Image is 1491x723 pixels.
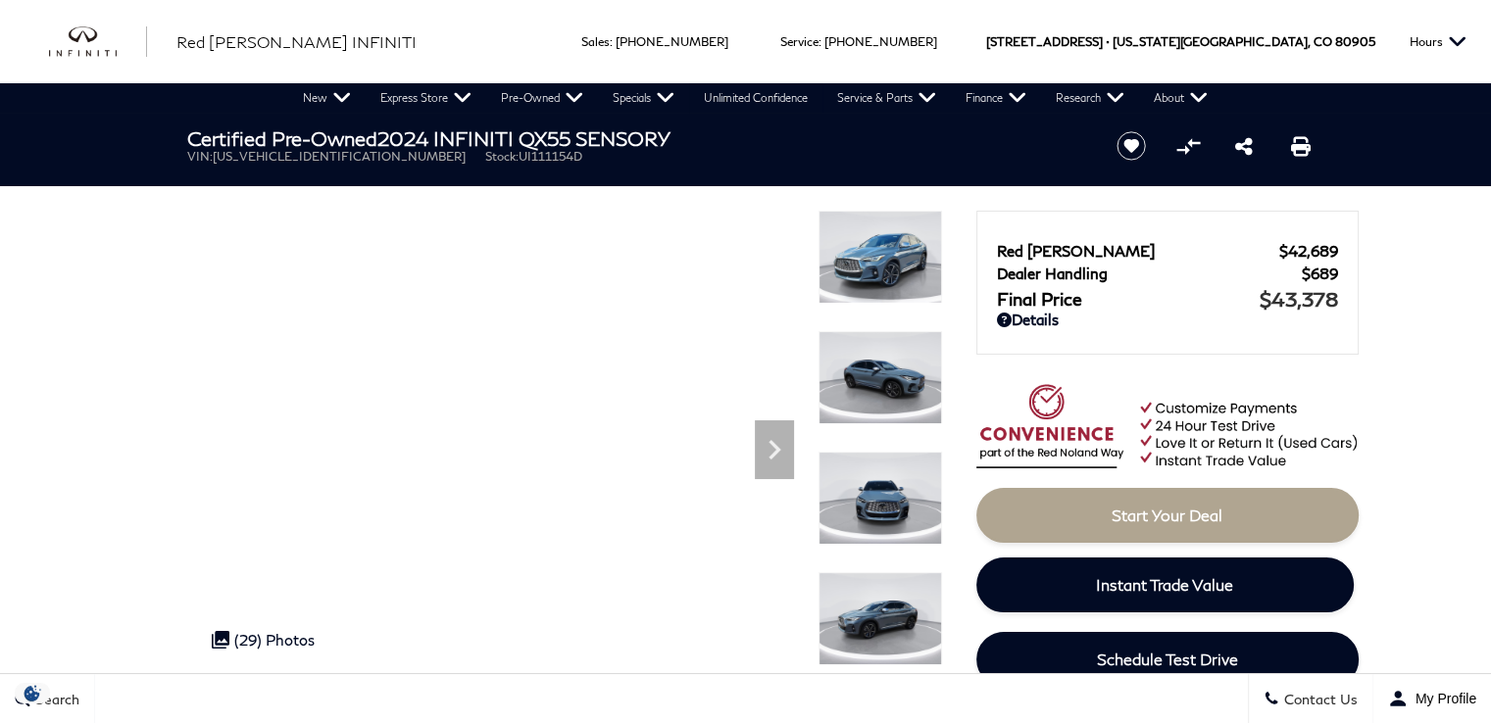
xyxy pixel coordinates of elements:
a: Service & Parts [822,83,951,113]
span: VIN: [187,149,213,164]
a: About [1139,83,1222,113]
span: UI111154D [519,149,582,164]
span: Dealer Handling [997,265,1302,282]
button: Compare Vehicle [1173,131,1203,161]
button: Save vehicle [1110,130,1153,162]
a: Red [PERSON_NAME] INFINITI [176,30,417,54]
span: [US_VEHICLE_IDENTIFICATION_NUMBER] [213,149,466,164]
a: New [288,83,366,113]
nav: Main Navigation [288,83,1222,113]
img: Certified Used 2024 Slate Gray INFINITI SENSORY image 4 [819,572,942,665]
span: My Profile [1408,691,1476,706]
span: : [819,34,821,49]
span: Start Your Deal [1112,506,1222,524]
span: Service [780,34,819,49]
a: Pre-Owned [486,83,598,113]
span: Contact Us [1279,691,1358,707]
span: $42,689 [1279,242,1338,260]
a: infiniti [49,26,147,58]
span: Final Price [997,288,1260,310]
section: Click to Open Cookie Consent Modal [10,683,55,703]
a: Start Your Deal [976,488,1359,543]
span: $689 [1302,265,1338,282]
a: Red [PERSON_NAME] $42,689 [997,242,1338,260]
span: Schedule Test Drive [1097,650,1238,668]
a: Unlimited Confidence [689,83,822,113]
a: Details [997,311,1338,328]
span: $43,378 [1260,287,1338,311]
a: Express Store [366,83,486,113]
img: Opt-Out Icon [10,683,55,703]
a: Finance [951,83,1041,113]
span: Stock: [485,149,519,164]
img: Certified Used 2024 Slate Gray INFINITI SENSORY image 2 [819,331,942,424]
iframe: Interactive Walkaround/Photo gallery of the vehicle/product [187,211,804,673]
img: INFINITI [49,26,147,58]
span: Sales [581,34,610,49]
a: [PHONE_NUMBER] [824,34,937,49]
img: Certified Used 2024 Slate Gray INFINITI SENSORY image 1 [819,211,942,304]
a: Research [1041,83,1139,113]
span: : [610,34,613,49]
div: (29) Photos [202,621,324,658]
strong: Certified Pre-Owned [187,126,377,150]
img: Certified Used 2024 Slate Gray INFINITI SENSORY image 3 [819,452,942,545]
a: Specials [598,83,689,113]
a: Print this Certified Pre-Owned 2024 INFINITI QX55 SENSORY [1291,134,1311,158]
h1: 2024 INFINITI QX55 SENSORY [187,127,1084,149]
a: Instant Trade Value [976,557,1354,612]
a: [PHONE_NUMBER] [616,34,728,49]
div: Next [755,420,794,479]
a: Dealer Handling $689 [997,265,1338,282]
a: Share this Certified Pre-Owned 2024 INFINITI QX55 SENSORY [1235,134,1253,158]
span: Red [PERSON_NAME] INFINITI [176,32,417,51]
a: Final Price $43,378 [997,287,1338,311]
span: Red [PERSON_NAME] [997,242,1279,260]
button: Open user profile menu [1373,674,1491,723]
span: Search [30,691,79,707]
a: Schedule Test Drive [976,632,1359,687]
span: Instant Trade Value [1096,575,1233,594]
a: [STREET_ADDRESS] • [US_STATE][GEOGRAPHIC_DATA], CO 80905 [986,34,1375,49]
